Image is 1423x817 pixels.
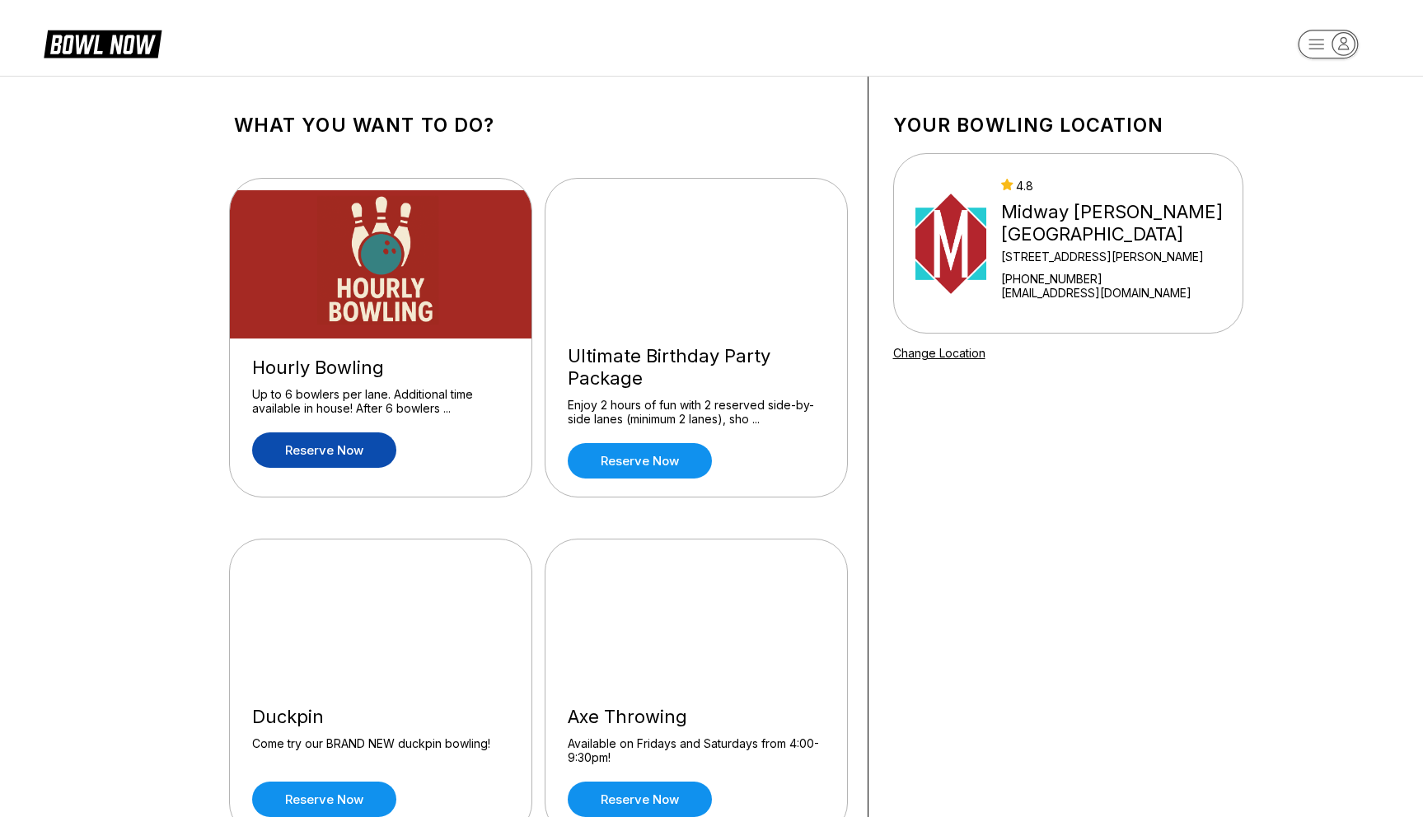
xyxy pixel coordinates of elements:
[568,345,825,390] div: Ultimate Birthday Party Package
[568,443,712,479] a: Reserve now
[252,736,509,765] div: Come try our BRAND NEW duckpin bowling!
[545,179,849,327] img: Ultimate Birthday Party Package
[234,114,843,137] h1: What you want to do?
[230,190,533,338] img: Hourly Bowling
[1001,201,1235,245] div: Midway [PERSON_NAME][GEOGRAPHIC_DATA]
[568,782,712,817] a: Reserve now
[1001,250,1235,264] div: [STREET_ADDRESS][PERSON_NAME]
[568,398,825,427] div: Enjoy 2 hours of fun with 2 reserved side-by-side lanes (minimum 2 lanes), sho ...
[545,539,849,688] img: Axe Throwing
[915,182,987,306] img: Midway Bowling - Carlisle
[252,706,509,728] div: Duckpin
[568,706,825,728] div: Axe Throwing
[893,114,1243,137] h1: Your bowling location
[1001,286,1235,300] a: [EMAIL_ADDRESS][DOMAIN_NAME]
[568,736,825,765] div: Available on Fridays and Saturdays from 4:00-9:30pm!
[1001,179,1235,193] div: 4.8
[252,387,509,416] div: Up to 6 bowlers per lane. Additional time available in house! After 6 bowlers ...
[230,539,533,688] img: Duckpin
[252,432,396,468] a: Reserve now
[893,346,985,360] a: Change Location
[252,357,509,379] div: Hourly Bowling
[252,782,396,817] a: Reserve now
[1001,272,1235,286] div: [PHONE_NUMBER]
